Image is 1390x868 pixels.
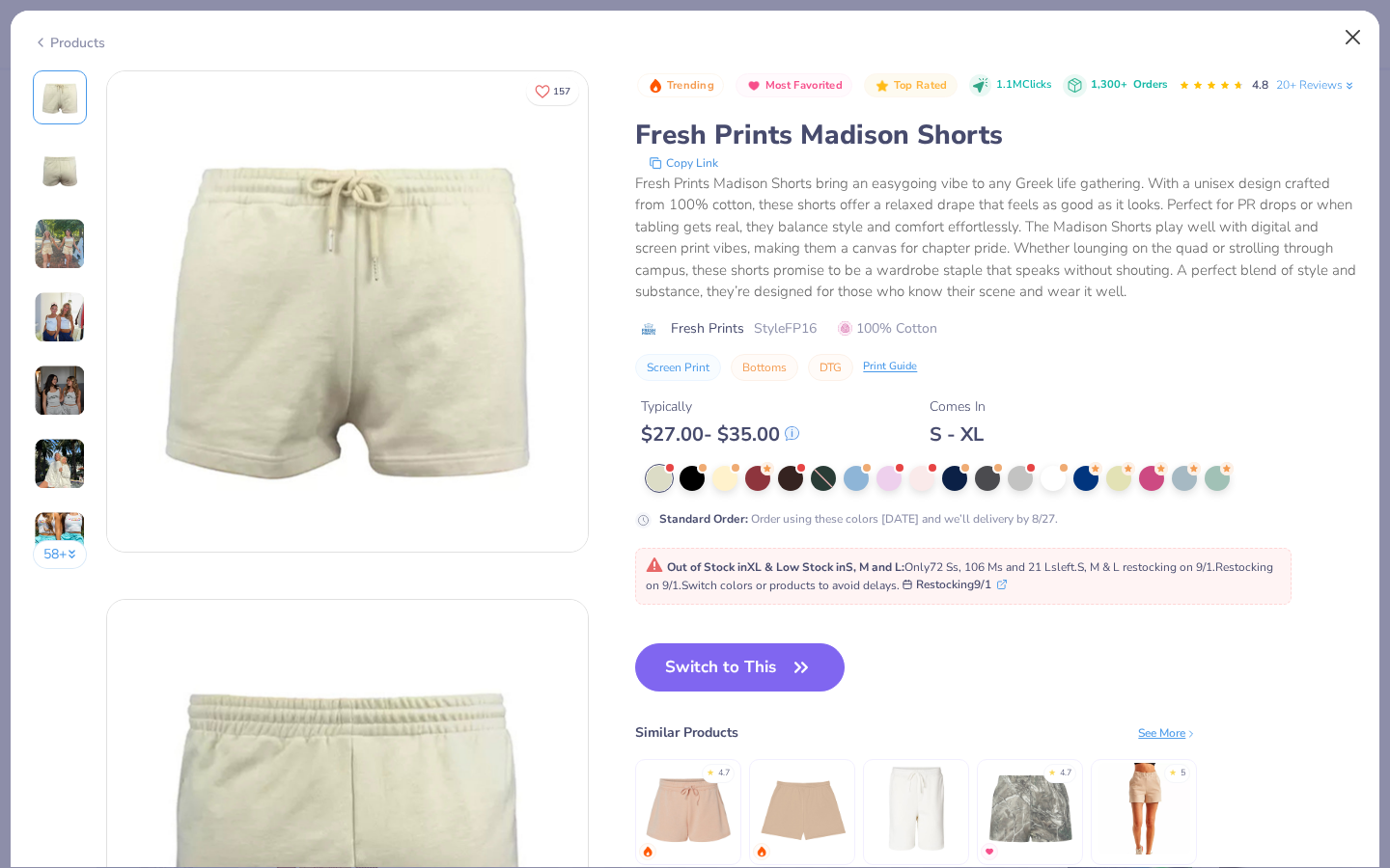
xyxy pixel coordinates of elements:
span: Style FP16 [754,318,817,339]
img: Top Rated sort [875,78,890,94]
img: Most Favorited sort [746,78,762,94]
button: 58+ [33,540,88,569]
img: TriDri Ladies' Maria Jogger Short [1098,763,1190,854]
button: Switch to This [635,643,845,692]
img: trending.gif [642,846,653,857]
img: Front [37,74,83,121]
img: Trending sort [648,78,663,94]
div: Print Guide [863,359,917,375]
img: MostFav.gif [984,846,995,857]
img: User generated content [34,291,86,343]
button: Bottoms [731,354,798,381]
span: Fresh Prints [671,318,744,339]
img: Bella + Canvas Ladies' Cutoff Sweat Short [757,763,848,854]
span: Top Rated [894,80,948,91]
strong: Standard Order : [659,511,748,527]
span: Orders [1133,77,1167,92]
img: Back [37,148,83,194]
img: User generated content [34,218,86,270]
button: Badge Button [637,73,724,98]
img: User generated content [34,365,86,417]
span: Only 72 Ss, 106 Ms and 21 Ls left. S, M & L restocking on 9/1. Restocking on 9/1. Switch colors o... [646,559,1273,594]
span: 100% Cotton [838,318,937,339]
div: See More [1138,724,1197,742]
div: 4.7 [1060,767,1071,780]
a: 20+ Reviews [1276,76,1356,94]
img: User generated content [34,511,86,563]
div: Order using these colors [DATE] and we’ll delivery by 8/27. [659,510,1058,528]
button: Badge Button [736,73,852,98]
div: Products [33,33,105,53]
button: DTG [808,354,853,381]
div: 4.7 [718,767,730,780]
div: ★ [707,767,714,774]
button: Restocking9/1 [903,576,1007,593]
div: Fresh Prints Madison Shorts bring an easygoing vibe to any Greek life gathering. With a unisex de... [635,173,1357,303]
strong: & Low Stock in S, M and L : [764,559,904,575]
img: Independent Trading Co. Pigment-Dyed Fleece Shorts [871,763,962,854]
button: copy to clipboard [643,153,724,173]
img: brand logo [635,321,661,337]
span: 4.8 [1252,77,1268,93]
button: Close [1335,19,1372,56]
button: Badge Button [864,73,957,98]
div: ★ [1048,767,1056,774]
div: Comes In [930,396,986,417]
img: trending.gif [756,846,767,857]
div: 4.8 Stars [1179,70,1244,101]
div: $ 27.00 - $ 35.00 [641,422,799,447]
div: S - XL [930,422,986,447]
img: Independent Trading Co. Women’s Lightweight California Wave Wash Sweatshorts [643,763,735,854]
span: 157 [553,87,570,96]
div: Fresh Prints Madison Shorts [635,117,1357,153]
button: Screen Print [635,354,721,381]
strong: Out of Stock in XL [667,559,764,575]
img: Fresh Prints Miami Camo Heavyweight Shorts [985,763,1076,854]
div: ★ [1169,767,1177,774]
img: User generated content [34,438,86,490]
div: 5 [1181,767,1185,780]
button: Like [526,77,579,105]
div: 1,300+ [1091,77,1167,94]
span: 1.1M Clicks [996,77,1051,94]
span: Trending [667,80,714,91]
div: Typically [641,396,799,417]
img: Front [107,71,588,552]
span: Most Favorited [765,80,843,91]
div: Similar Products [635,722,738,743]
